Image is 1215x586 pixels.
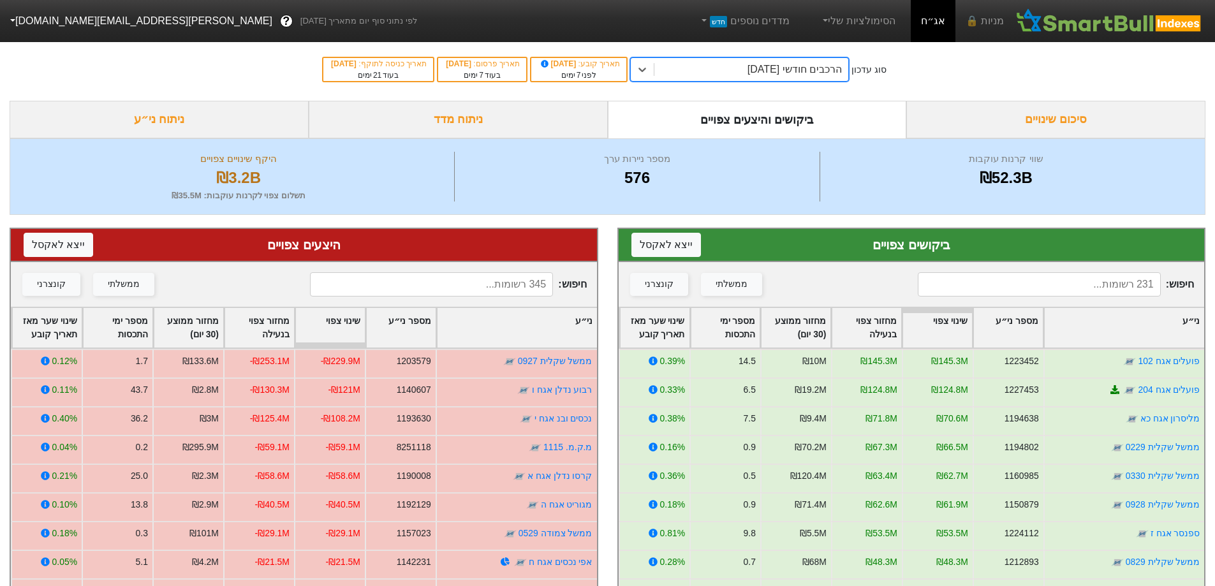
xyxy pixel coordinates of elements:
[12,308,82,348] div: Toggle SortBy
[577,71,581,80] span: 7
[790,469,826,483] div: ₪120.4M
[131,498,148,511] div: 13.8
[1110,556,1123,569] img: tase link
[328,383,360,397] div: -₪121M
[538,58,620,70] div: תאריך קובע :
[1125,413,1138,425] img: tase link
[445,58,520,70] div: תאריך פרסום :
[255,527,290,540] div: -₪29.1M
[10,101,309,138] div: ניתוח ני״ע
[931,383,968,397] div: ₪124.8M
[1110,499,1123,511] img: tase link
[1014,8,1205,34] img: SmartBull
[136,355,148,368] div: 1.7
[300,15,417,27] span: לפי נתוני סוף יום מתאריך [DATE]
[182,355,219,368] div: ₪133.6M
[136,441,148,454] div: 0.2
[936,469,968,483] div: ₪62.7M
[255,555,290,569] div: -₪21.5M
[189,527,219,540] div: ₪101M
[1004,498,1038,511] div: 1150879
[154,308,223,348] div: Toggle SortBy
[1125,471,1200,481] a: ממשל שקלית 0330
[136,555,148,569] div: 5.1
[534,413,593,423] a: נכסים ובנ אגח י
[514,556,527,569] img: tase link
[519,528,593,538] a: ממשל צמודה 0529
[518,356,593,366] a: ממשל שקלית 0927
[373,71,381,80] span: 21
[309,101,608,138] div: ניתוח מדד
[936,555,968,569] div: ₪48.3M
[326,555,360,569] div: -₪21.5M
[397,527,431,540] div: 1157023
[131,469,148,483] div: 25.0
[743,469,755,483] div: 0.5
[52,555,77,569] div: 0.05%
[437,308,597,348] div: Toggle SortBy
[182,441,219,454] div: ₪295.9M
[526,499,539,511] img: tase link
[532,385,593,395] a: רבוע נדלן אגח ו
[192,383,219,397] div: ₪2.8M
[26,166,451,189] div: ₪3.2B
[192,555,219,569] div: ₪4.2M
[865,555,897,569] div: ₪48.3M
[1004,441,1038,454] div: 1194802
[1123,355,1136,368] img: tase link
[255,498,290,511] div: -₪40.5M
[659,383,684,397] div: 0.33%
[906,101,1205,138] div: סיכום שינויים
[250,383,290,397] div: -₪130.3M
[541,499,593,509] a: מגוריט אגח ה
[397,441,431,454] div: 8251118
[1110,441,1123,454] img: tase link
[659,441,684,454] div: 0.16%
[24,233,93,257] button: ייצא לאקסל
[1110,470,1123,483] img: tase link
[1125,499,1200,509] a: ממשל שקלית 0928
[1140,413,1200,423] a: מליסרון אגח כא
[931,355,968,368] div: ₪145.3M
[326,527,360,540] div: -₪29.1M
[513,470,526,483] img: tase link
[865,498,897,511] div: ₪62.6M
[802,355,826,368] div: ₪10M
[823,152,1189,166] div: שווי קרנות עוקבות
[310,272,553,297] input: 345 רשומות...
[1004,383,1038,397] div: 1227453
[743,498,755,511] div: 0.9
[743,383,755,397] div: 6.5
[539,59,578,68] span: [DATE]
[936,527,968,540] div: ₪53.5M
[691,308,760,348] div: Toggle SortBy
[330,70,427,81] div: בעוד ימים
[743,555,755,569] div: 0.7
[330,58,427,70] div: תאריך כניסה לתוקף :
[936,412,968,425] div: ₪70.6M
[716,277,747,291] div: ממשלתי
[529,441,541,454] img: tase link
[659,498,684,511] div: 0.18%
[738,355,755,368] div: 14.5
[397,412,431,425] div: 1193630
[620,308,689,348] div: Toggle SortBy
[108,277,140,291] div: ממשלתי
[83,308,152,348] div: Toggle SortBy
[693,8,795,34] a: מדדים נוספיםחדש
[517,384,530,397] img: tase link
[458,166,816,189] div: 576
[973,308,1043,348] div: Toggle SortBy
[1125,557,1200,567] a: ממשל שקלית 0829
[52,355,77,368] div: 0.12%
[1138,385,1200,395] a: פועלים אגח 204
[631,233,701,257] button: ייצא לאקסל
[250,412,290,425] div: -₪125.4M
[823,166,1189,189] div: ₪52.3B
[326,469,360,483] div: -₪58.6M
[795,383,827,397] div: ₪19.2M
[865,469,897,483] div: ₪63.4M
[795,498,827,511] div: ₪71.4M
[743,441,755,454] div: 0.9
[520,413,533,425] img: tase link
